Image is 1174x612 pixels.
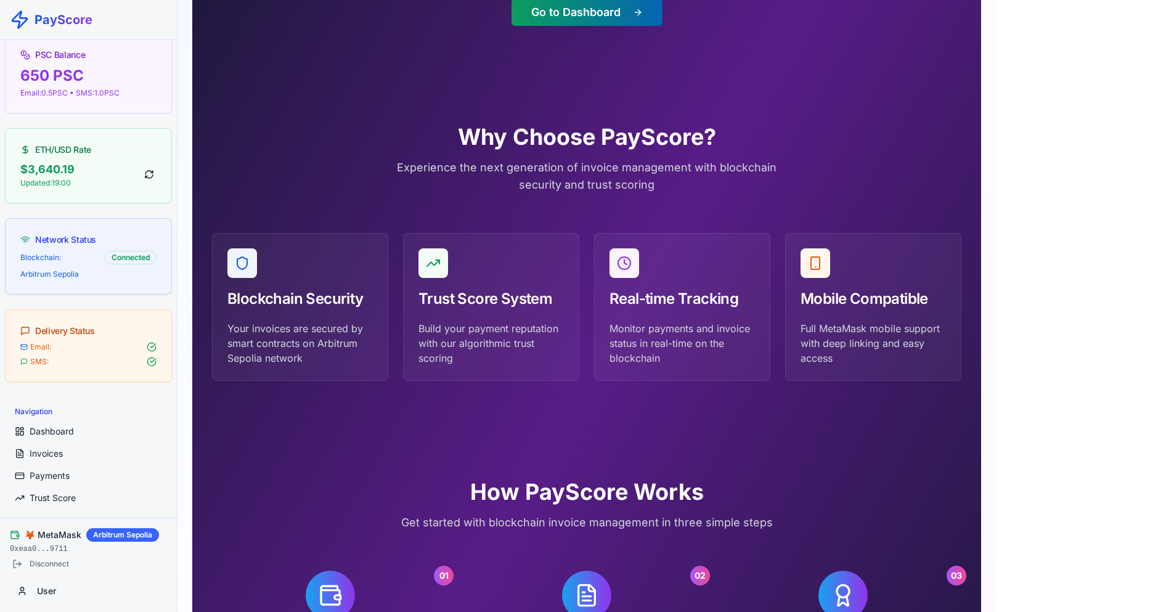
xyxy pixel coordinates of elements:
div: Delivery Status [20,325,157,337]
span: SMS: [30,357,49,367]
div: ETH/USD Rate [20,144,157,156]
div: PSC Balance [20,49,157,61]
span: Payments [30,470,70,482]
div: Arbitrum Sepolia [86,528,159,542]
div: Connected [105,251,157,264]
h2: How PayScore Works [212,479,961,504]
span: Blockchain: [20,253,61,263]
div: $ 3,640.19 [20,161,75,178]
a: Dashboard [10,422,167,441]
span: Invoices [30,447,63,460]
p: Full MetaMask mobile support with deep linking and easy access [801,321,946,365]
h2: Why Choose PayScore? [212,124,961,149]
div: 02 [690,566,710,585]
p: Monitor payments and invoice status in real-time on the blockchain [609,321,755,365]
div: Email: 0.5 PSC • SMS: 1.0 PSC [20,88,157,98]
p: Your invoices are secured by smart contracts on Arbitrum Sepolia network [227,321,373,365]
div: Network Status [20,234,157,246]
div: 0xeaa0...9711 [10,544,167,554]
span: 🦊 MetaMask [25,529,81,541]
div: 03 [947,566,966,585]
a: Trust Score [10,488,167,508]
div: Trust Score System [418,292,564,306]
div: 650 PSC [20,66,157,86]
div: Mobile Compatible [801,292,946,306]
div: Navigation [10,402,167,422]
div: Blockchain Security [227,292,373,306]
div: 01 [434,566,454,585]
p: Experience the next generation of invoice management with blockchain security and trust scoring [380,159,794,194]
span: Trust Score [30,492,76,504]
span: Dashboard [30,425,74,438]
div: Arbitrum Sepolia [20,269,157,279]
a: Payments [10,466,167,486]
button: User [10,580,167,602]
div: Real-time Tracking [609,292,755,306]
span: Email: [30,342,51,352]
p: Get started with blockchain invoice management in three simple steps [380,514,794,531]
span: PayScore [35,11,92,28]
div: Updated: 19:00 [20,178,75,188]
a: Invoices [10,444,167,463]
p: Build your payment reputation with our algorithmic trust scoring [418,321,564,365]
button: Disconnect [10,557,71,571]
